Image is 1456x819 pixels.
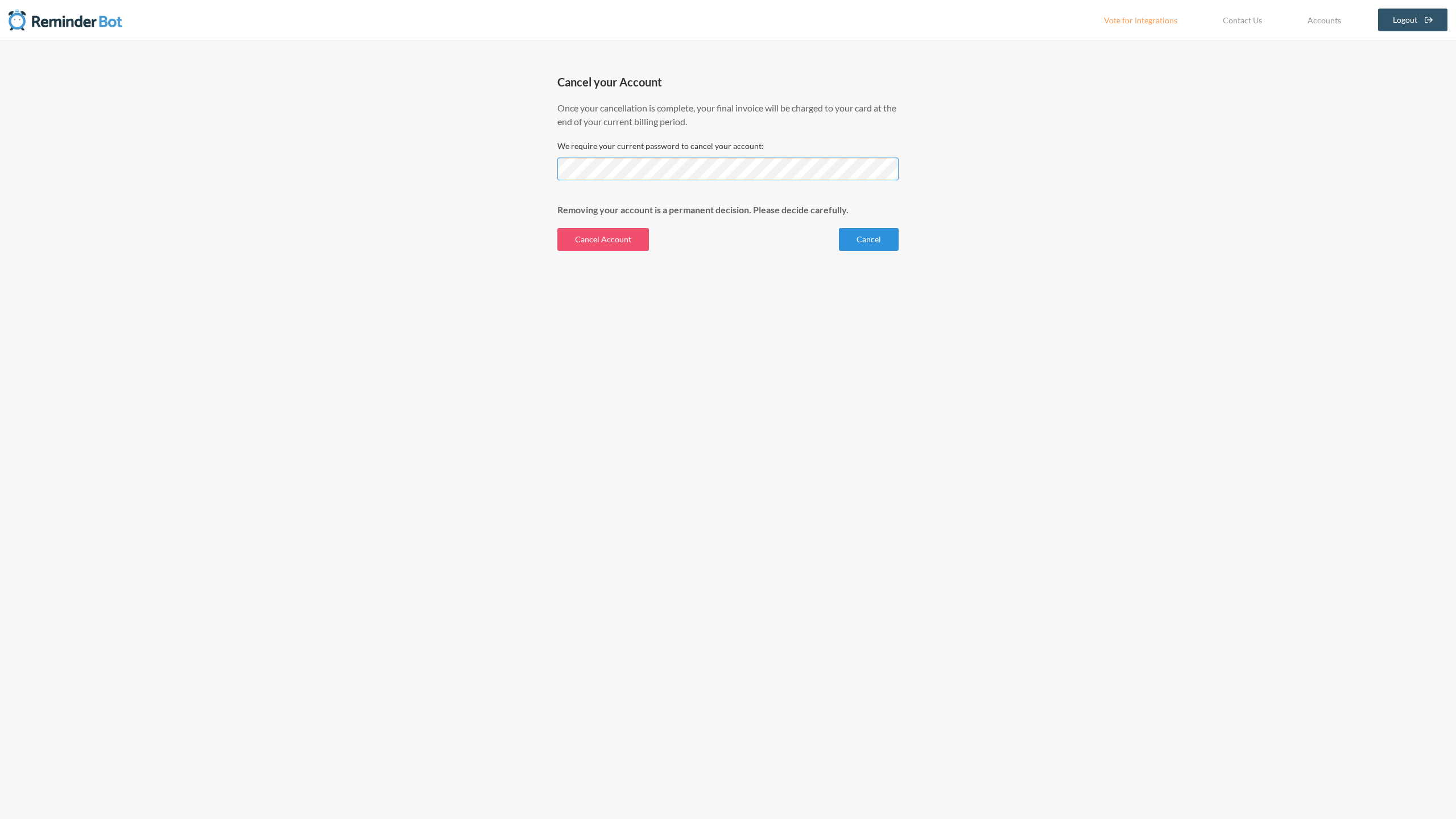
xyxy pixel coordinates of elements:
[557,140,899,152] label: We require your current password to cancel your account:
[1090,9,1192,31] a: Vote for Integrations
[557,204,849,215] strong: Removing your account is a permanent decision. Please decide carefully.
[557,101,899,129] p: Once your cancellation is complete, your final invoice will be charged to your card at the end of...
[1378,9,1448,31] a: Logout
[1293,9,1355,31] a: Accounts
[557,228,649,251] button: Cancel Account
[839,228,899,251] a: Cancel
[557,74,899,90] h2: Cancel your Account
[1209,9,1276,31] a: Contact Us
[9,9,122,31] img: Reminder Bot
